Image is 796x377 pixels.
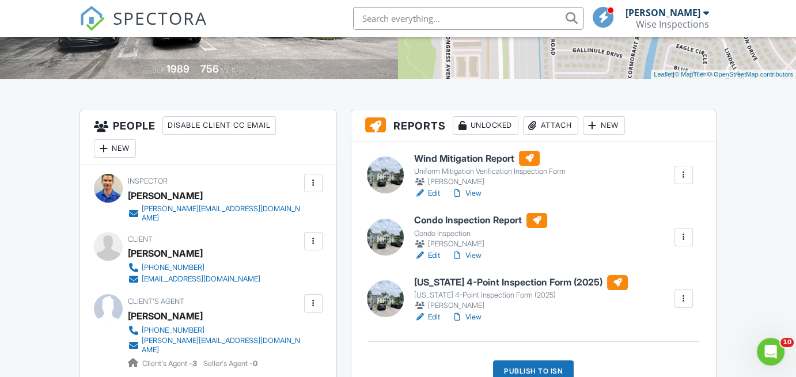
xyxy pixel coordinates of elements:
[80,109,336,165] h3: People
[414,167,566,176] div: Uniform Mitigation Verification Inspection Form
[128,273,260,285] a: [EMAIL_ADDRESS][DOMAIN_NAME]
[353,7,583,30] input: Search everything...
[128,307,203,325] div: [PERSON_NAME]
[128,325,301,336] a: [PHONE_NUMBER]
[128,235,153,243] span: Client
[128,262,260,273] a: [PHONE_NUMBER]
[414,275,628,290] h6: [US_STATE] 4-Point Inspection Form (2025)
[452,250,482,261] a: View
[79,16,207,40] a: SPECTORA
[142,275,260,284] div: [EMAIL_ADDRESS][DOMAIN_NAME]
[414,238,547,250] div: [PERSON_NAME]
[113,6,207,30] span: SPECTORA
[142,263,204,272] div: [PHONE_NUMBER]
[152,66,165,74] span: Built
[253,359,257,368] strong: 0
[414,151,566,166] h6: Wind Mitigation Report
[780,338,794,347] span: 10
[452,311,482,323] a: View
[200,63,219,75] div: 756
[414,275,628,312] a: [US_STATE] 4-Point Inspection Form (2025) [US_STATE] 4-Point Inspection Form (2025) [PERSON_NAME]
[128,187,203,204] div: [PERSON_NAME]
[203,359,257,368] span: Seller's Agent -
[414,300,628,311] div: [PERSON_NAME]
[651,70,796,79] div: |
[128,245,203,262] div: [PERSON_NAME]
[79,6,105,31] img: The Best Home Inspection Software - Spectora
[414,291,628,300] div: [US_STATE] 4-Point Inspection Form (2025)
[351,109,716,142] h3: Reports
[192,359,197,368] strong: 3
[128,297,184,306] span: Client's Agent
[142,359,199,368] span: Client's Agent -
[414,311,440,323] a: Edit
[453,116,518,135] div: Unlocked
[583,116,625,135] div: New
[166,63,189,75] div: 1989
[162,116,276,135] div: Disable Client CC Email
[142,336,301,355] div: [PERSON_NAME][EMAIL_ADDRESS][DOMAIN_NAME]
[414,213,547,228] h6: Condo Inspection Report
[128,336,301,355] a: [PERSON_NAME][EMAIL_ADDRESS][DOMAIN_NAME]
[452,188,482,199] a: View
[414,213,547,250] a: Condo Inspection Report Condo Inspection [PERSON_NAME]
[414,176,566,188] div: [PERSON_NAME]
[414,250,440,261] a: Edit
[523,116,578,135] div: Attach
[414,188,440,199] a: Edit
[142,326,204,335] div: [PHONE_NUMBER]
[94,139,136,158] div: New
[128,177,168,185] span: Inspector
[142,204,301,223] div: [PERSON_NAME][EMAIL_ADDRESS][DOMAIN_NAME]
[221,66,237,74] span: sq. ft.
[636,18,709,30] div: Wise Inspections
[414,229,547,238] div: Condo Inspection
[757,338,784,365] iframe: Intercom live chat
[128,204,301,223] a: [PERSON_NAME][EMAIL_ADDRESS][DOMAIN_NAME]
[414,151,566,188] a: Wind Mitigation Report Uniform Mitigation Verification Inspection Form [PERSON_NAME]
[626,7,700,18] div: [PERSON_NAME]
[707,71,793,78] a: © OpenStreetMap contributors
[674,71,706,78] a: © MapTiler
[654,71,673,78] a: Leaflet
